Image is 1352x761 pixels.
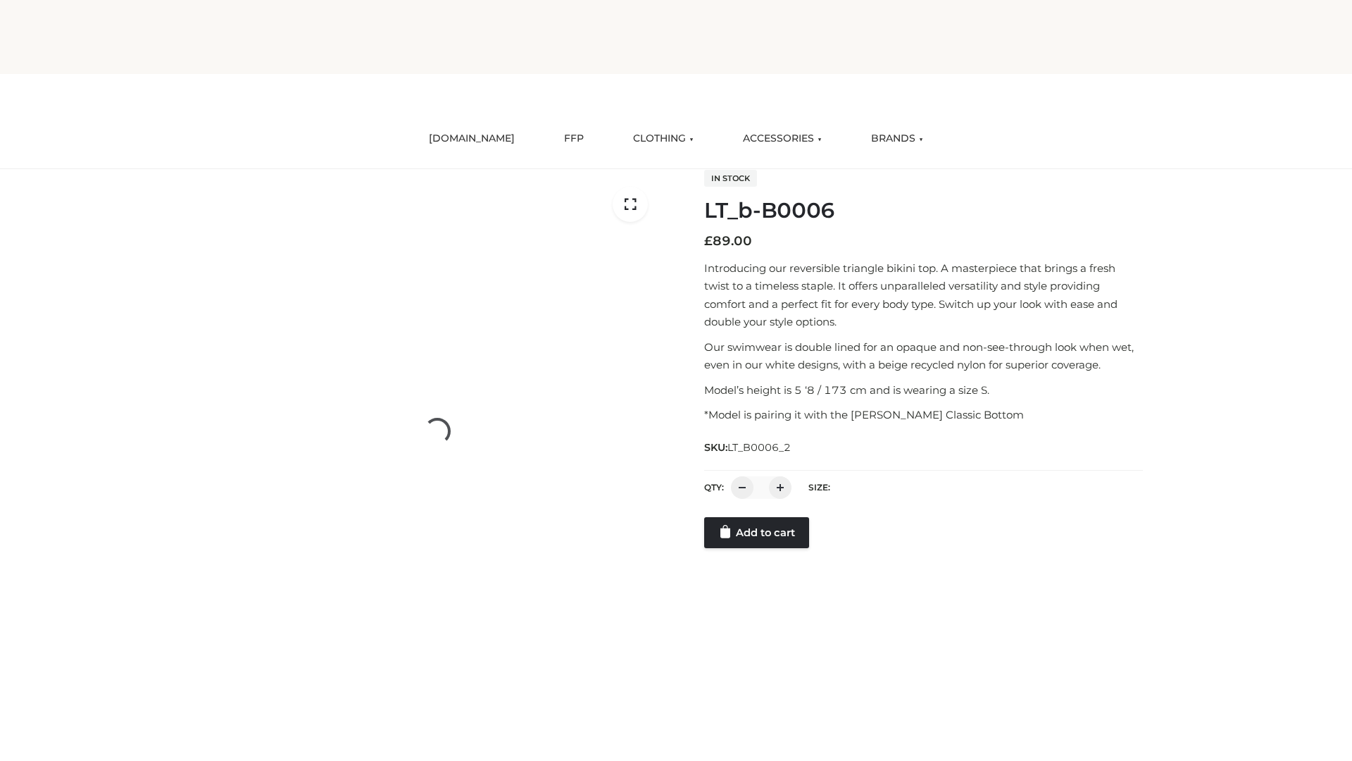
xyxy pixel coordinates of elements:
label: QTY: [704,482,724,493]
a: FFP [553,123,594,154]
span: LT_B0006_2 [727,441,791,454]
h1: LT_b-B0006 [704,198,1143,223]
a: [DOMAIN_NAME] [418,123,525,154]
label: Size: [808,482,830,493]
a: ACCESSORIES [732,123,832,154]
a: BRANDS [860,123,934,154]
bdi: 89.00 [704,233,752,249]
a: Add to cart [704,517,809,548]
p: Model’s height is 5 ‘8 / 173 cm and is wearing a size S. [704,381,1143,400]
p: Introducing our reversible triangle bikini top. A masterpiece that brings a fresh twist to a time... [704,259,1143,331]
span: £ [704,233,713,249]
span: SKU: [704,439,792,456]
span: In stock [704,170,757,187]
a: CLOTHING [622,123,704,154]
p: *Model is pairing it with the [PERSON_NAME] Classic Bottom [704,406,1143,424]
p: Our swimwear is double lined for an opaque and non-see-through look when wet, even in our white d... [704,338,1143,374]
